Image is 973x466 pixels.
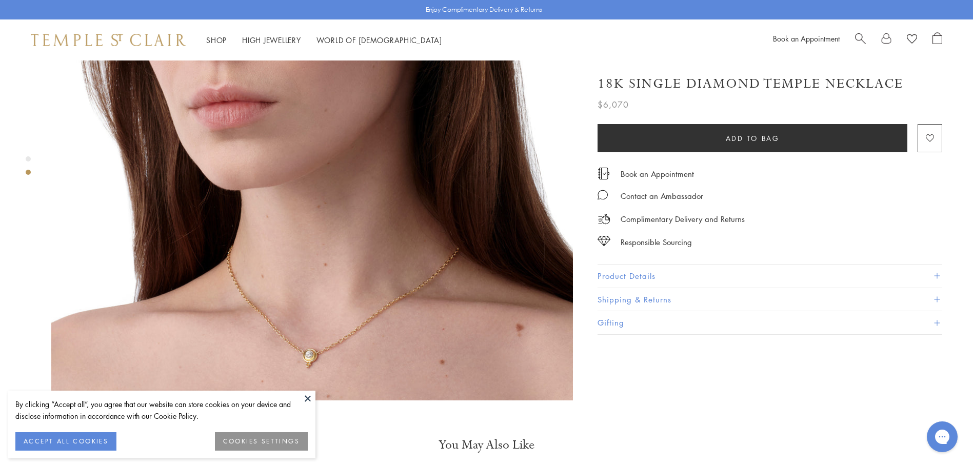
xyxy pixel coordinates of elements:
[206,35,227,45] a: ShopShop
[242,35,301,45] a: High JewelleryHigh Jewellery
[621,213,745,226] p: Complimentary Delivery and Returns
[726,133,780,144] span: Add to bag
[31,34,186,46] img: Temple St. Clair
[855,32,866,48] a: Search
[773,33,840,44] a: Book an Appointment
[621,190,703,202] div: Contact an Ambassador
[598,311,942,334] button: Gifting
[598,236,610,246] img: icon_sourcing.svg
[206,34,442,47] nav: Main navigation
[15,398,308,422] div: By clicking “Accept all”, you agree that our website can store cookies on your device and disclos...
[598,168,610,179] img: icon_appointment.svg
[316,35,442,45] a: World of [DEMOGRAPHIC_DATA]World of [DEMOGRAPHIC_DATA]
[41,437,932,453] h3: You May Also Like
[621,236,692,249] div: Responsible Sourcing
[907,32,917,48] a: View Wishlist
[215,432,308,451] button: COOKIES SETTINGS
[932,32,942,48] a: Open Shopping Bag
[598,190,608,200] img: MessageIcon-01_2.svg
[922,418,963,456] iframe: Gorgias live chat messenger
[598,288,942,311] button: Shipping & Returns
[598,124,907,152] button: Add to bag
[598,265,942,288] button: Product Details
[598,98,629,111] span: $6,070
[598,75,903,93] h1: 18K Single Diamond Temple Necklace
[426,5,542,15] p: Enjoy Complimentary Delivery & Returns
[26,154,31,183] div: Product gallery navigation
[621,168,694,179] a: Book an Appointment
[598,213,610,226] img: icon_delivery.svg
[15,432,116,451] button: ACCEPT ALL COOKIES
